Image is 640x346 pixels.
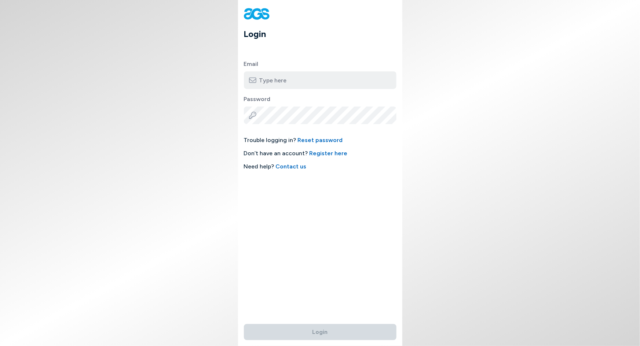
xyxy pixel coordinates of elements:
span: Don’t have an account? [244,149,396,158]
label: Email [244,60,396,68]
label: Password [244,95,396,104]
span: Trouble logging in? [244,136,396,145]
button: Login [244,324,396,340]
a: Contact us [276,163,307,170]
h1: Login [244,27,402,41]
input: Type here [244,71,396,89]
a: Reset password [298,137,343,144]
a: Register here [310,150,348,157]
span: Need help? [244,162,396,171]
